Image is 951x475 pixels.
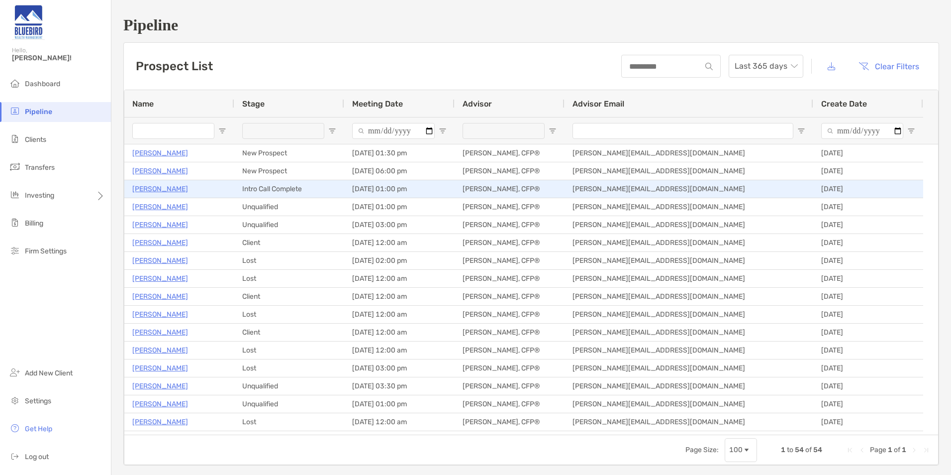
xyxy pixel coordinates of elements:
span: Settings [25,397,51,405]
div: [PERSON_NAME][EMAIL_ADDRESS][DOMAIN_NAME] [565,216,813,234]
div: [PERSON_NAME], CFP® [455,395,565,413]
div: [DATE] [813,324,923,341]
div: [PERSON_NAME], CFP® [455,359,565,377]
div: [DATE] [813,252,923,269]
span: Investing [25,191,54,200]
div: Unqualified [234,216,344,234]
div: [DATE] [813,377,923,395]
div: [PERSON_NAME][EMAIL_ADDRESS][DOMAIN_NAME] [565,270,813,287]
div: [DATE] [813,216,923,234]
div: - [344,431,455,449]
span: Clients [25,135,46,144]
div: New Prospect [234,162,344,180]
div: [PERSON_NAME][EMAIL_ADDRESS][DOMAIN_NAME] [565,342,813,359]
span: 54 [813,446,822,454]
a: [PERSON_NAME] [132,237,188,249]
div: Lost [234,359,344,377]
div: [DATE] 01:00 pm [344,180,455,198]
div: [DATE] 12:00 am [344,342,455,359]
div: 100 [729,446,743,454]
img: clients icon [9,133,21,145]
div: [DATE] [813,288,923,305]
img: firm-settings icon [9,244,21,256]
div: [DATE] [813,198,923,216]
div: [DATE] 12:00 am [344,306,455,323]
a: [PERSON_NAME] [132,165,188,177]
span: Advisor [463,99,492,109]
span: Billing [25,219,43,228]
div: [PERSON_NAME], CFP® [455,144,565,162]
img: billing icon [9,217,21,229]
div: [PERSON_NAME][EMAIL_ADDRESS][DOMAIN_NAME] [565,144,813,162]
a: [PERSON_NAME] [132,183,188,195]
input: Advisor Email Filter Input [572,123,793,139]
div: [DATE] [813,359,923,377]
div: Intro Call Complete [234,180,344,198]
span: 1 [781,446,785,454]
div: [DATE] [813,270,923,287]
span: Firm Settings [25,247,67,255]
a: [PERSON_NAME] [132,290,188,303]
div: [DATE] 02:00 pm [344,252,455,269]
span: Name [132,99,154,109]
a: [PERSON_NAME] [132,147,188,159]
span: 1 [902,446,906,454]
img: dashboard icon [9,77,21,89]
button: Open Filter Menu [549,127,557,135]
img: get-help icon [9,422,21,434]
img: Zoe Logo [12,4,45,40]
div: [PERSON_NAME], CFP® [455,431,565,449]
a: [PERSON_NAME] [132,201,188,213]
div: [PERSON_NAME], CFP® [455,288,565,305]
a: [PERSON_NAME] [132,344,188,356]
div: [PERSON_NAME][EMAIL_ADDRESS][DOMAIN_NAME] [565,413,813,431]
div: [PERSON_NAME], CFP® [455,270,565,287]
div: [DATE] 12:00 am [344,234,455,251]
div: [PERSON_NAME][EMAIL_ADDRESS][DOMAIN_NAME] [565,431,813,449]
span: Dashboard [25,80,60,88]
div: [PERSON_NAME], CFP® [455,234,565,251]
div: [PERSON_NAME][EMAIL_ADDRESS][DOMAIN_NAME] [565,395,813,413]
div: Last Page [922,446,930,454]
div: Client [234,431,344,449]
div: [PERSON_NAME], CFP® [455,162,565,180]
button: Open Filter Menu [439,127,447,135]
div: [PERSON_NAME], CFP® [455,198,565,216]
p: [PERSON_NAME] [132,362,188,374]
div: [PERSON_NAME][EMAIL_ADDRESS][DOMAIN_NAME] [565,198,813,216]
div: Lost [234,413,344,431]
div: [PERSON_NAME][EMAIL_ADDRESS][DOMAIN_NAME] [565,162,813,180]
div: Client [234,234,344,251]
div: Page Size [725,438,757,462]
span: Advisor Email [572,99,624,109]
div: [DATE] [813,180,923,198]
a: [PERSON_NAME] [132,308,188,321]
div: [DATE] [813,144,923,162]
div: Lost [234,342,344,359]
div: [DATE] 01:00 pm [344,395,455,413]
a: [PERSON_NAME] [132,434,188,446]
div: [DATE] 06:00 pm [344,162,455,180]
div: [PERSON_NAME], CFP® [455,216,565,234]
div: Client [234,324,344,341]
img: investing icon [9,189,21,201]
div: [DATE] [813,162,923,180]
a: [PERSON_NAME] [132,272,188,285]
input: Meeting Date Filter Input [352,123,435,139]
div: [DATE] 01:00 pm [344,198,455,216]
img: add_new_client icon [9,366,21,378]
div: [DATE] [813,413,923,431]
a: [PERSON_NAME] [132,326,188,339]
button: Clear Filters [851,55,927,77]
h1: Pipeline [123,16,939,34]
div: Lost [234,252,344,269]
div: [PERSON_NAME], CFP® [455,252,565,269]
span: to [787,446,793,454]
span: Log out [25,453,49,461]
